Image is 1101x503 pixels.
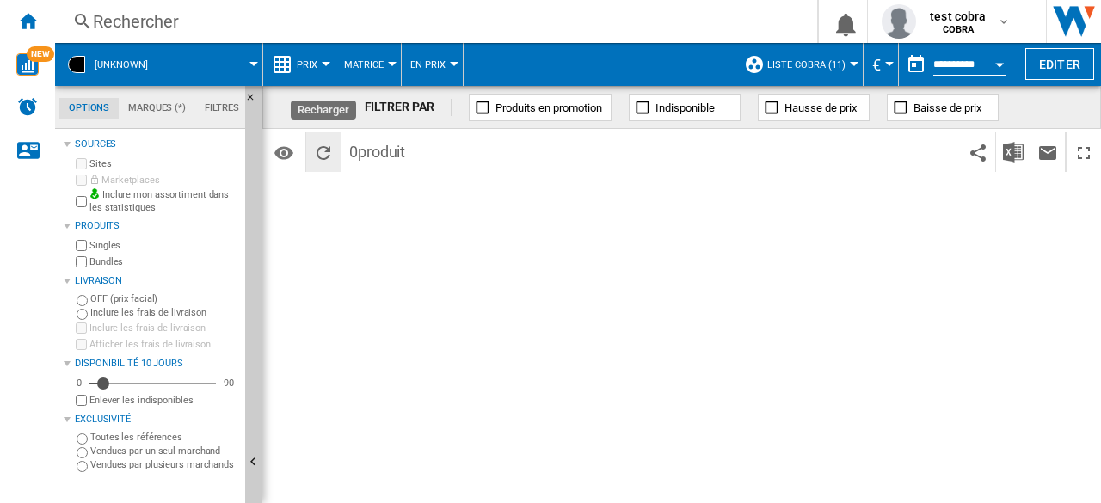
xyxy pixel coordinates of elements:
[899,47,933,82] button: md-calendar
[469,94,612,121] button: Produits en promotion
[758,94,870,121] button: Hausse de prix
[76,175,87,186] input: Marketplaces
[297,59,317,71] span: Prix
[76,395,87,406] input: Afficher les frais de livraison
[89,174,238,187] label: Marketplaces
[344,43,392,86] button: Matrice
[195,98,249,119] md-tab-item: Filtres
[930,8,986,25] span: test cobra
[16,53,39,76] img: wise-card.svg
[410,43,454,86] button: En Prix
[75,357,238,371] div: Disponibilité 10 Jours
[89,255,238,268] label: Bundles
[767,43,854,86] button: LISTE COBRA (11)
[77,433,88,445] input: Toutes les références
[245,86,266,117] button: Masquer
[90,431,238,444] label: Toutes les références
[913,101,981,114] span: Baisse de prix
[655,101,715,114] span: Indisponible
[961,132,995,172] button: Partager ce bookmark avec d'autres
[76,256,87,267] input: Bundles
[344,59,384,71] span: Matrice
[89,338,238,351] label: Afficher les frais de livraison
[77,295,88,306] input: OFF (prix facial)
[64,43,254,86] div: [UNKNOWN]
[358,143,405,161] span: produit
[943,24,975,35] b: COBRA
[27,46,54,62] span: NEW
[90,445,238,457] label: Vendues par un seul marchand
[77,461,88,472] input: Vendues par plusieurs marchands
[784,101,857,114] span: Hausse de prix
[89,394,238,407] label: Enlever les indisponibles
[89,322,238,334] label: Inclure les frais de livraison
[89,375,216,392] md-slider: Disponibilité
[495,101,602,114] span: Produits en promotion
[365,99,452,116] div: FILTRER PAR
[90,292,238,305] label: OFF (prix facial)
[272,43,326,86] div: Prix
[75,274,238,288] div: Livraison
[984,46,1015,77] button: Open calendar
[996,132,1030,172] button: Télécharger au format Excel
[75,138,238,151] div: Sources
[1003,142,1024,163] img: excel-24x24.png
[767,59,846,71] span: LISTE COBRA (11)
[89,188,100,199] img: mysite-bg-18x18.png
[89,157,238,170] label: Sites
[17,96,38,117] img: alerts-logo.svg
[887,94,999,121] button: Baisse de prix
[89,188,238,215] label: Inclure mon assortiment dans les statistiques
[119,98,195,119] md-tab-item: Marques (*)
[76,322,87,334] input: Inclure les frais de livraison
[72,377,86,390] div: 0
[341,132,414,168] span: 0
[864,43,899,86] md-menu: Currency
[76,240,87,251] input: Singles
[267,137,301,168] button: Options
[297,43,326,86] button: Prix
[219,377,238,390] div: 90
[882,4,916,39] img: profile.jpg
[90,458,238,471] label: Vendues par plusieurs marchands
[76,191,87,212] input: Inclure mon assortiment dans les statistiques
[77,309,88,320] input: Inclure les frais de livraison
[1067,132,1101,172] button: Plein écran
[1030,132,1065,172] button: Envoyer ce rapport par email
[629,94,741,121] button: Indisponible
[872,43,889,86] button: €
[75,413,238,426] div: Exclusivité
[95,43,165,86] button: [UNKNOWN]
[59,98,119,119] md-tab-item: Options
[93,9,772,34] div: Rechercher
[410,59,446,71] span: En Prix
[77,447,88,458] input: Vendues par un seul marchand
[95,59,148,71] span: [UNKNOWN]
[89,239,238,252] label: Singles
[90,306,238,319] label: Inclure les frais de livraison
[76,339,87,350] input: Afficher les frais de livraison
[306,132,341,172] button: Recharger
[872,56,881,74] span: €
[76,158,87,169] input: Sites
[744,43,854,86] div: LISTE COBRA (11)
[1025,48,1094,80] button: Editer
[75,219,238,233] div: Produits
